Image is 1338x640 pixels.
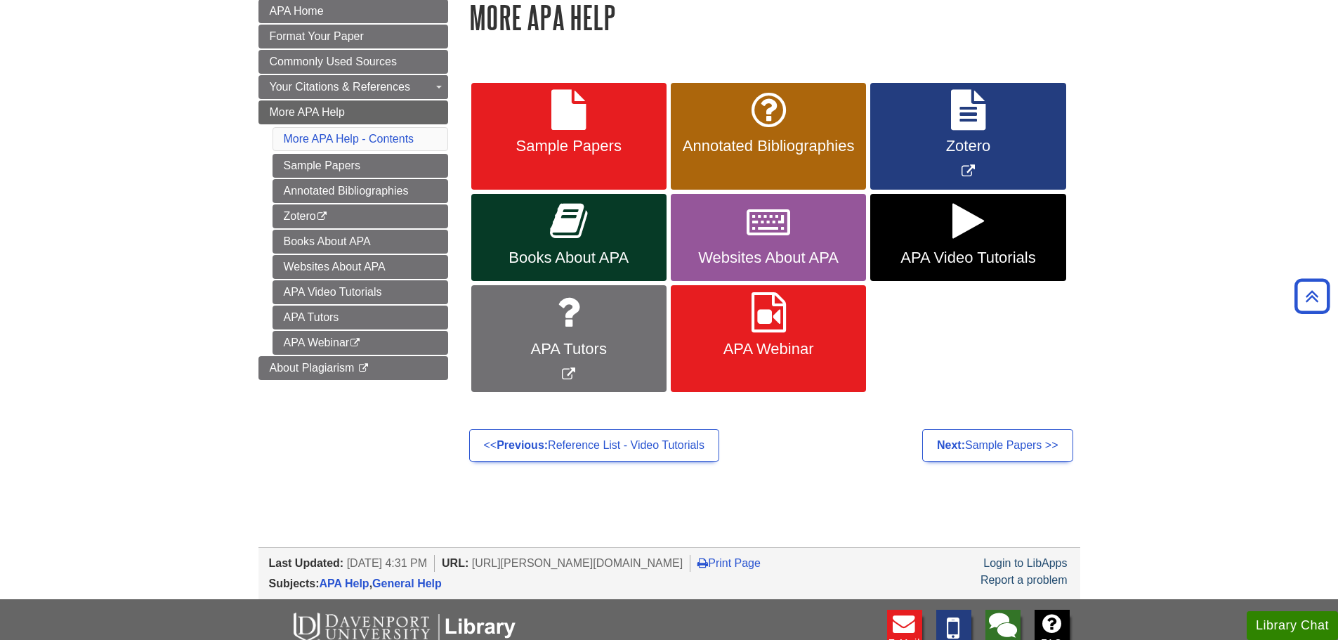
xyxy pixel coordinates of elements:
[258,356,448,380] a: About Plagiarism
[284,133,414,145] a: More APA Help - Contents
[41,134,256,157] button: Clip a block
[983,557,1067,569] a: Login to LibApps
[316,212,328,221] i: This link opens in a new window
[270,55,397,67] span: Commonly Used Sources
[270,81,410,93] span: Your Citations & References
[681,137,855,155] span: Annotated Bibliographies
[273,154,448,178] a: Sample Papers
[471,194,667,281] a: Books About APA
[64,140,110,151] span: Clip a block
[270,30,364,42] span: Format Your Paper
[482,137,656,155] span: Sample Papers
[273,179,448,203] a: Annotated Bibliographies
[41,157,256,179] button: Clip a screenshot
[870,83,1065,190] a: Link opens in new window
[372,577,442,589] a: General Help
[870,194,1065,281] a: APA Video Tutorials
[258,50,448,74] a: Commonly Used Sources
[273,204,448,228] a: Zotero
[320,577,369,589] a: APA Help
[671,194,866,281] a: Websites About APA
[881,249,1055,267] span: APA Video Tutorials
[273,331,448,355] a: APA Webinar
[270,362,355,374] span: About Plagiarism
[358,364,369,373] i: This link opens in a new window
[471,83,667,190] a: Sample Papers
[681,249,855,267] span: Websites About APA
[922,429,1073,462] a: Next:Sample Papers >>
[482,249,656,267] span: Books About APA
[258,100,448,124] a: More APA Help
[67,19,92,30] span: xTiles
[681,340,855,358] span: APA Webinar
[273,280,448,304] a: APA Video Tutorials
[273,255,448,279] a: Websites About APA
[64,162,129,174] span: Clip a screenshot
[697,557,761,569] a: Print Page
[1290,287,1334,306] a: Back to Top
[1247,611,1338,640] button: Library Chat
[35,549,254,564] div: Destination
[58,567,105,584] span: Inbox Panel
[273,230,448,254] a: Books About APA
[469,429,720,462] a: <<Previous:Reference List - Video Tutorials
[980,574,1068,586] a: Report a problem
[442,557,468,569] span: URL:
[269,577,320,589] span: Subjects:
[671,83,866,190] a: Annotated Bibliographies
[273,306,448,329] a: APA Tutors
[347,557,427,569] span: [DATE] 4:31 PM
[258,25,448,48] a: Format Your Paper
[671,285,866,393] a: APA Webinar
[258,75,448,99] a: Your Citations & References
[881,137,1055,155] span: Zotero
[482,340,656,358] span: APA Tutors
[269,557,344,569] span: Last Updated:
[937,439,965,451] strong: Next:
[471,285,667,393] a: Link opens in new window
[697,557,708,568] i: Print Page
[472,557,683,569] span: [URL][PERSON_NAME][DOMAIN_NAME]
[497,439,548,451] strong: Previous:
[349,339,361,348] i: This link opens in a new window
[270,106,345,118] span: More APA Help
[36,61,262,89] input: Untitled
[320,577,442,589] span: ,
[170,198,246,215] span: Clear all and close
[41,112,256,134] button: Clip a selection (Select text first)
[64,95,127,106] span: Clip a bookmark
[41,89,256,112] button: Clip a bookmark
[270,5,324,17] span: APA Home
[64,117,188,129] span: Clip a selection (Select text first)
